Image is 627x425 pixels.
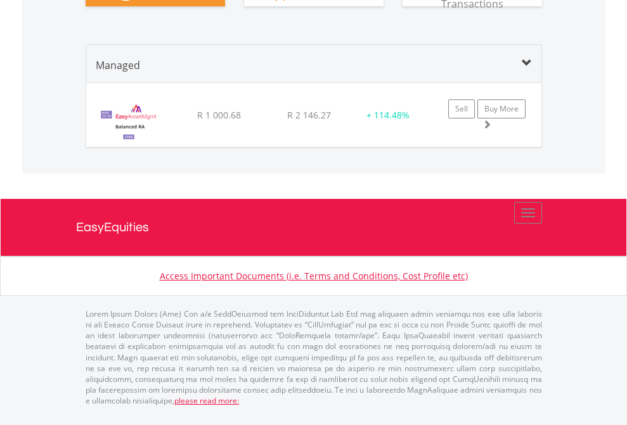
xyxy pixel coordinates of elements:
p: Lorem Ipsum Dolors (Ame) Con a/e SeddOeiusmod tem InciDiduntut Lab Etd mag aliquaen admin veniamq... [86,308,542,406]
span: R 1 000.68 [197,109,241,121]
a: Access Important Documents (i.e. Terms and Conditions, Cost Profile etc) [160,270,468,282]
span: R 2 146.27 [287,109,331,121]
div: + 114.48% [356,109,420,122]
img: EMPBundle_CBalancedRA.png [93,99,165,144]
span: Managed [96,58,140,72]
a: Buy More [477,99,526,118]
a: please read more: [174,395,239,406]
a: Sell [448,99,475,118]
a: EasyEquities [76,199,552,256]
